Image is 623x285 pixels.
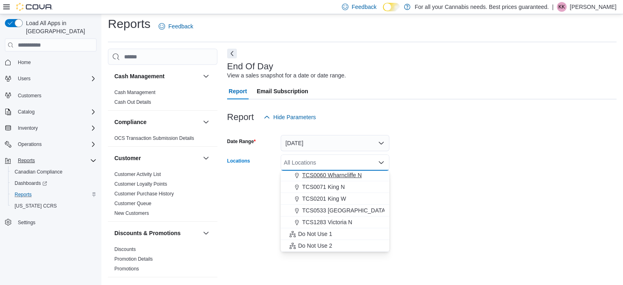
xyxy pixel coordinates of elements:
span: Customer Activity List [114,171,161,178]
span: Load All Apps in [GEOGRAPHIC_DATA] [23,19,97,35]
input: Dark Mode [383,3,400,11]
button: Operations [15,139,45,149]
span: Operations [18,141,42,148]
button: Discounts & Promotions [114,229,200,237]
button: [DATE] [281,135,389,151]
label: Locations [227,158,250,164]
button: Reports [8,189,100,200]
h3: Customer [114,154,141,162]
nav: Complex example [5,53,97,249]
span: Users [18,75,30,82]
button: [US_STATE] CCRS [8,200,100,212]
button: Reports [2,155,100,166]
button: Catalog [2,106,100,118]
div: Customer [108,169,217,221]
span: Users [15,74,97,84]
span: New Customers [114,210,149,216]
a: Customer Queue [114,201,151,206]
button: Home [2,56,100,68]
button: Compliance [114,118,200,126]
span: Inventory [18,125,38,131]
span: Washington CCRS [11,201,97,211]
button: Customer [201,153,211,163]
span: Cash Management [114,89,155,96]
button: Inventory [15,123,41,133]
span: TCS1283 Victoria N [302,218,352,226]
button: Discounts & Promotions [201,228,211,238]
button: TCS0060 Wharncliffe N [281,169,389,181]
button: Next [227,49,237,58]
span: Reports [15,191,32,198]
a: Promotions [114,266,139,272]
h3: Cash Management [114,72,165,80]
span: Reports [15,156,97,165]
span: Home [18,59,31,66]
span: Catalog [18,109,34,115]
a: Dashboards [11,178,50,188]
button: Close list of options [378,159,385,166]
button: Catalog [15,107,38,117]
a: Settings [15,218,39,227]
span: Catalog [15,107,97,117]
a: [US_STATE] CCRS [11,201,60,211]
a: Cash Out Details [114,99,151,105]
span: [US_STATE] CCRS [15,203,57,209]
div: Discounts & Promotions [108,244,217,277]
a: Home [15,58,34,67]
button: Reports [15,156,38,165]
a: Promotion Details [114,256,153,262]
label: Date Range [227,138,256,145]
button: Operations [2,139,100,150]
span: Canadian Compliance [15,169,62,175]
p: | [552,2,554,12]
p: For all your Cannabis needs. Best prices guaranteed. [415,2,549,12]
span: TCS0533 [GEOGRAPHIC_DATA] [302,206,387,214]
button: Customers [2,89,100,101]
span: Do Not Use 1 [298,230,332,238]
button: Users [2,73,100,84]
span: Home [15,57,97,67]
span: OCS Transaction Submission Details [114,135,194,141]
a: Customer Activity List [114,171,161,177]
button: Do Not Use 2 [281,240,389,252]
button: Do Not Use 1 [281,228,389,240]
h1: Reports [108,16,150,32]
span: TCS0201 King W [302,195,346,203]
span: Settings [15,217,97,227]
a: Customer Loyalty Points [114,181,167,187]
button: Hide Parameters [260,109,319,125]
span: Operations [15,139,97,149]
div: View a sales snapshot for a date or date range. [227,71,346,80]
a: Cash Management [114,90,155,95]
button: Inventory [2,122,100,134]
img: Cova [16,3,53,11]
span: TCS0060 Wharncliffe N [302,171,362,179]
span: Feedback [352,3,376,11]
a: OCS Transaction Submission Details [114,135,194,141]
span: Customers [15,90,97,100]
span: Reports [11,190,97,199]
span: Settings [18,219,35,226]
button: Cash Management [114,72,200,80]
h3: Discounts & Promotions [114,229,180,237]
span: Email Subscription [257,83,308,99]
a: New Customers [114,210,149,216]
span: Customer Queue [114,200,151,207]
div: Cash Management [108,88,217,110]
button: TCS0071 King N [281,181,389,193]
a: Customer Purchase History [114,191,174,197]
a: Dashboards [8,178,100,189]
span: Do Not Use 2 [298,242,332,250]
button: Settings [2,216,100,228]
a: Canadian Compliance [11,167,66,177]
div: Compliance [108,133,217,146]
h3: Report [227,112,254,122]
button: Cash Management [201,71,211,81]
span: Report [229,83,247,99]
a: Feedback [155,18,196,34]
